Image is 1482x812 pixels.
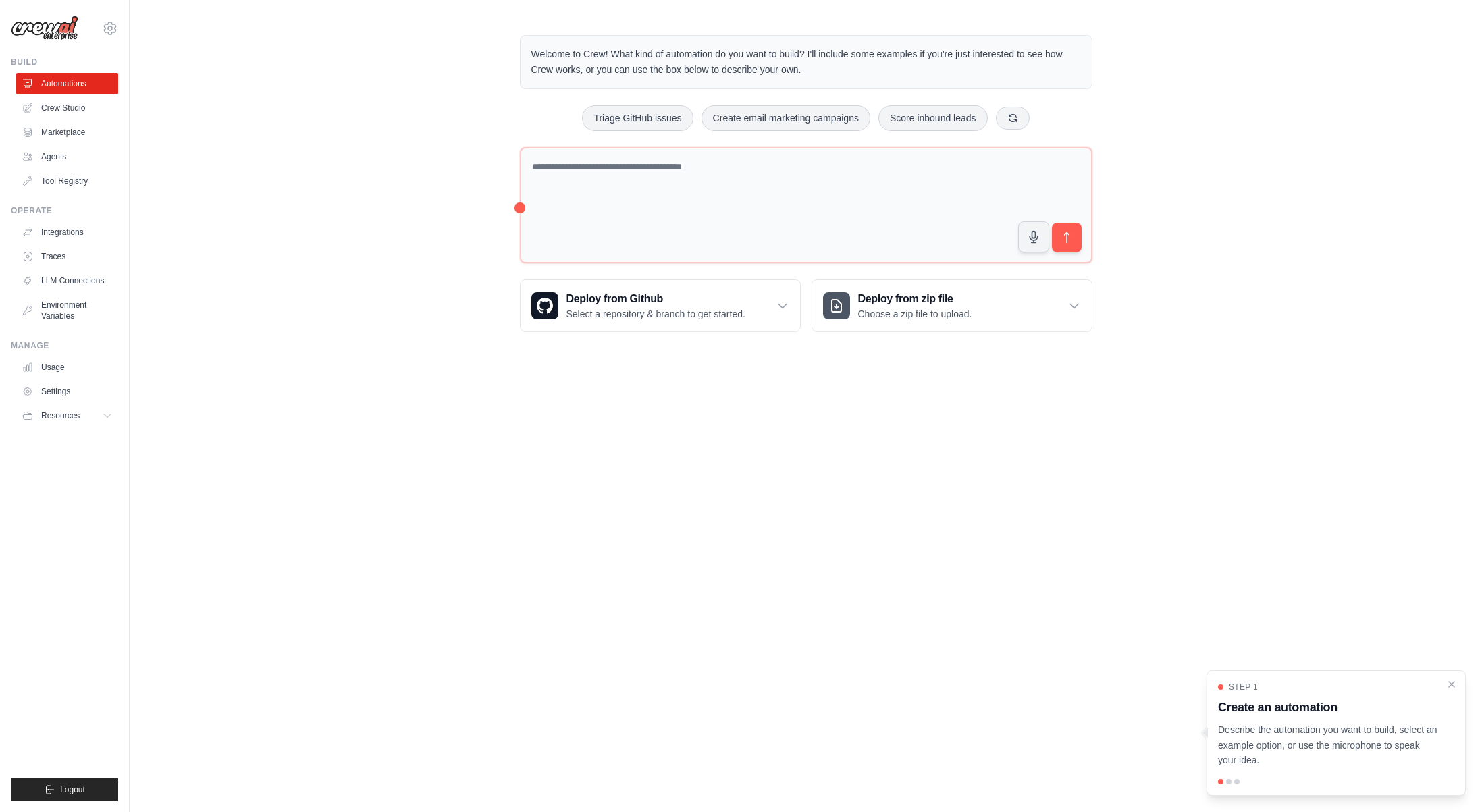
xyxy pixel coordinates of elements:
[531,47,1081,78] p: Welcome to Crew! What kind of automation do you want to build? I'll include some examples if you'...
[582,105,693,131] button: Triage GitHub issues
[858,307,972,321] p: Choose a zip file to upload.
[16,381,118,402] a: Settings
[1218,698,1438,717] h3: Create an automation
[11,57,118,67] div: Build
[16,405,118,427] button: Resources
[11,340,118,351] div: Manage
[1446,679,1457,690] button: Close walkthrough
[11,205,118,216] div: Operate
[60,784,85,795] span: Logout
[16,294,118,327] a: Environment Variables
[16,170,118,192] a: Tool Registry
[566,291,745,307] h3: Deploy from Github
[11,16,78,41] img: Logo
[702,105,870,131] button: Create email marketing campaigns
[16,73,118,94] a: Automations
[16,121,118,143] a: Marketplace
[1218,722,1438,768] p: Describe the automation you want to build, select an example option, or use the microphone to spe...
[16,270,118,292] a: LLM Connections
[878,105,988,131] button: Score inbound leads
[41,410,80,421] span: Resources
[1229,682,1258,693] span: Step 1
[16,246,118,267] a: Traces
[16,221,118,243] a: Integrations
[16,356,118,378] a: Usage
[16,97,118,119] a: Crew Studio
[16,146,118,167] a: Agents
[11,778,118,801] button: Logout
[566,307,745,321] p: Select a repository & branch to get started.
[858,291,972,307] h3: Deploy from zip file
